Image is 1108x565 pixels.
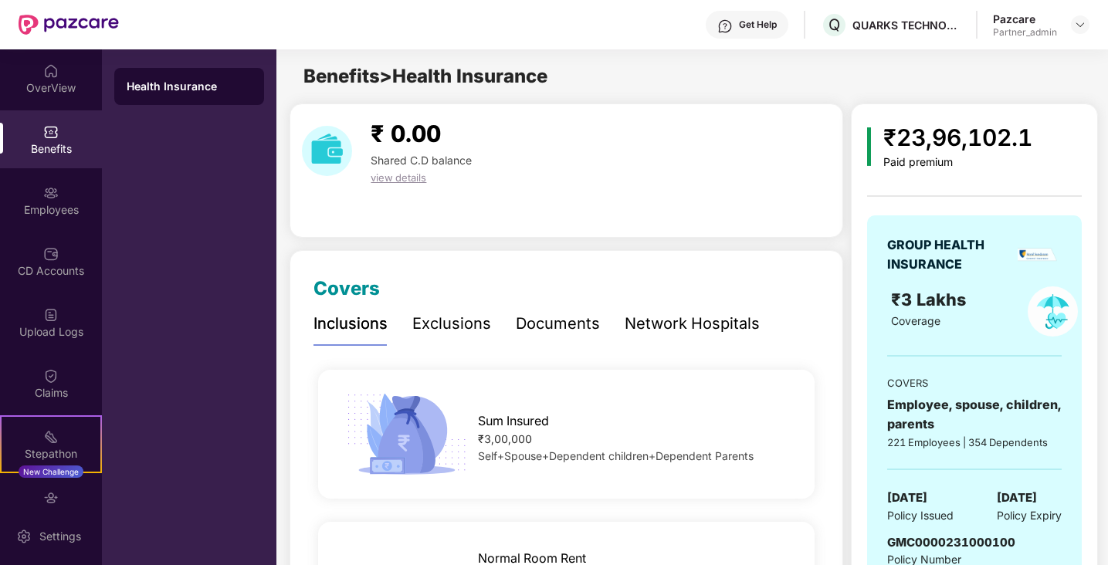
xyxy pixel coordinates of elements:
[997,507,1062,524] span: Policy Expiry
[887,507,954,524] span: Policy Issued
[739,19,777,31] div: Get Help
[341,389,472,479] img: icon
[127,79,252,94] div: Health Insurance
[883,120,1032,156] div: ₹23,96,102.1
[1028,286,1078,337] img: policyIcon
[2,446,100,462] div: Stepathon
[371,171,426,184] span: view details
[516,312,600,336] div: Documents
[43,185,59,201] img: svg+xml;base64,PHN2ZyBpZD0iRW1wbG95ZWVzIiB4bWxucz0iaHR0cDovL3d3dy53My5vcmcvMjAwMC9zdmciIHdpZHRoPS...
[43,63,59,79] img: svg+xml;base64,PHN2ZyBpZD0iSG9tZSIgeG1sbnM9Imh0dHA6Ly93d3cudzMub3JnLzIwMDAvc3ZnIiB3aWR0aD0iMjAiIG...
[717,19,733,34] img: svg+xml;base64,PHN2ZyBpZD0iSGVscC0zMngzMiIgeG1sbnM9Imh0dHA6Ly93d3cudzMub3JnLzIwMDAvc3ZnIiB3aWR0aD...
[1018,248,1057,262] img: insurerLogo
[19,15,119,35] img: New Pazcare Logo
[371,154,472,167] span: Shared C.D balance
[16,529,32,544] img: svg+xml;base64,PHN2ZyBpZD0iU2V0dGluZy0yMHgyMCIgeG1sbnM9Imh0dHA6Ly93d3cudzMub3JnLzIwMDAvc3ZnIiB3aW...
[35,529,86,544] div: Settings
[867,127,871,166] img: icon
[883,156,1032,169] div: Paid premium
[887,435,1062,450] div: 221 Employees | 354 Dependents
[887,235,1012,274] div: GROUP HEALTH INSURANCE
[43,307,59,323] img: svg+xml;base64,PHN2ZyBpZD0iVXBsb2FkX0xvZ3MiIGRhdGEtbmFtZT0iVXBsb2FkIExvZ3MiIHhtbG5zPSJodHRwOi8vd3...
[43,490,59,506] img: svg+xml;base64,PHN2ZyBpZD0iRW5kb3JzZW1lbnRzIiB4bWxucz0iaHR0cDovL3d3dy53My5vcmcvMjAwMC9zdmciIHdpZH...
[478,449,754,462] span: Self+Spouse+Dependent children+Dependent Parents
[43,246,59,262] img: svg+xml;base64,PHN2ZyBpZD0iQ0RfQWNjb3VudHMiIGRhdGEtbmFtZT0iQ0QgQWNjb3VudHMiIHhtbG5zPSJodHRwOi8vd3...
[997,489,1037,507] span: [DATE]
[43,429,59,445] img: svg+xml;base64,PHN2ZyB4bWxucz0iaHR0cDovL3d3dy53My5vcmcvMjAwMC9zdmciIHdpZHRoPSIyMSIgaGVpZ2h0PSIyMC...
[19,465,83,478] div: New Challenge
[478,431,792,448] div: ₹3,00,000
[313,277,380,299] span: Covers
[625,312,760,336] div: Network Hospitals
[887,489,927,507] span: [DATE]
[303,65,547,87] span: Benefits > Health Insurance
[43,124,59,140] img: svg+xml;base64,PHN2ZyBpZD0iQmVuZWZpdHMiIHhtbG5zPSJodHRwOi8vd3d3LnczLm9yZy8yMDAwL3N2ZyIgd2lkdGg9Ij...
[891,314,940,327] span: Coverage
[891,289,971,310] span: ₹3 Lakhs
[412,312,491,336] div: Exclusions
[371,120,441,147] span: ₹ 0.00
[993,26,1057,39] div: Partner_admin
[828,15,840,34] span: Q
[887,395,1062,434] div: Employee, spouse, children, parents
[43,368,59,384] img: svg+xml;base64,PHN2ZyBpZD0iQ2xhaW0iIHhtbG5zPSJodHRwOi8vd3d3LnczLm9yZy8yMDAwL3N2ZyIgd2lkdGg9IjIwIi...
[1074,19,1086,31] img: svg+xml;base64,PHN2ZyBpZD0iRHJvcGRvd24tMzJ4MzIiIHhtbG5zPSJodHRwOi8vd3d3LnczLm9yZy8yMDAwL3N2ZyIgd2...
[852,18,961,32] div: QUARKS TECHNOSOFT PRIVATE LIMITED
[887,375,1062,391] div: COVERS
[993,12,1057,26] div: Pazcare
[302,126,352,176] img: download
[887,535,1015,550] span: GMC0000231000100
[313,312,388,336] div: Inclusions
[478,411,549,431] span: Sum Insured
